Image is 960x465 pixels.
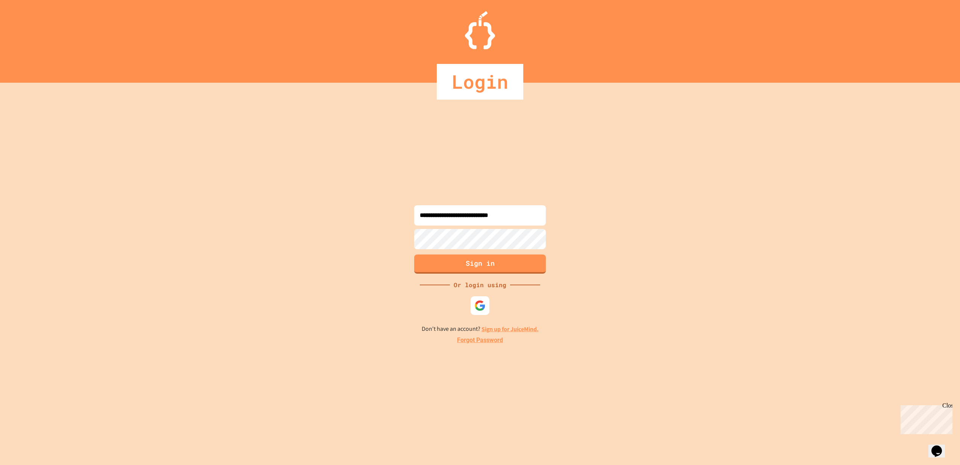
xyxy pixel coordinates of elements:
a: Sign up for JuiceMind. [482,325,539,333]
div: Chat with us now!Close [3,3,52,48]
img: Logo.svg [465,11,495,49]
button: Sign in [414,254,546,274]
iframe: chat widget [928,435,952,457]
p: Don't have an account? [422,324,539,334]
div: Login [437,64,523,100]
img: google-icon.svg [474,300,486,311]
a: Forgot Password [457,336,503,345]
iframe: chat widget [898,402,952,434]
div: Or login using [450,280,510,289]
